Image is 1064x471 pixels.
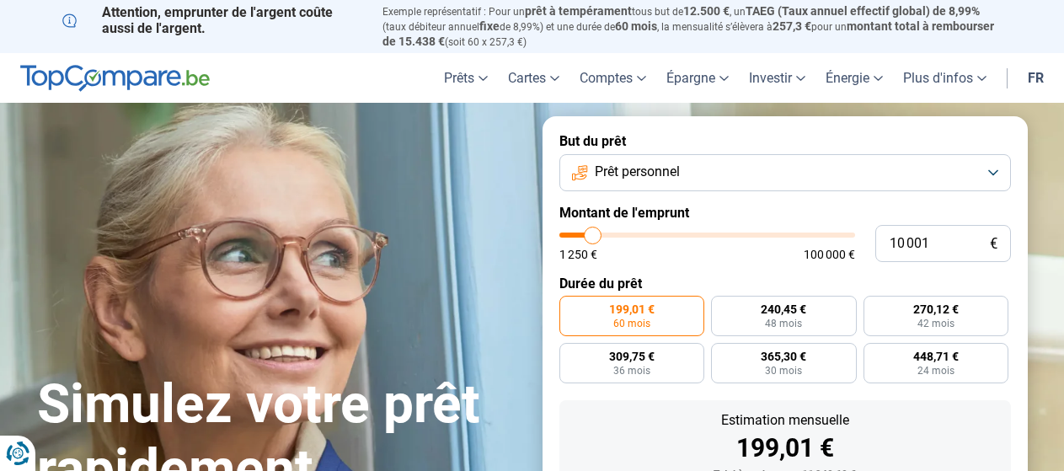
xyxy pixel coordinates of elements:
p: Attention, emprunter de l'argent coûte aussi de l'argent. [62,4,362,36]
span: 60 mois [615,19,657,33]
span: 48 mois [765,318,802,329]
span: 24 mois [917,366,954,376]
span: 42 mois [917,318,954,329]
span: Prêt personnel [595,163,680,181]
button: Prêt personnel [559,154,1011,191]
a: Énergie [815,53,893,103]
label: But du prêt [559,133,1011,149]
span: prêt à tempérament [525,4,632,18]
label: Durée du prêt [559,276,1011,292]
span: 1 250 € [559,249,597,260]
a: Cartes [498,53,569,103]
a: fr [1018,53,1054,103]
span: 270,12 € [913,303,959,315]
a: Plus d'infos [893,53,997,103]
span: 365,30 € [761,351,806,362]
span: 30 mois [765,366,802,376]
span: € [990,237,997,251]
span: fixe [479,19,500,33]
span: 12.500 € [683,4,730,18]
span: 240,45 € [761,303,806,315]
span: 309,75 € [609,351,655,362]
span: montant total à rembourser de 15.438 € [382,19,994,48]
span: 257,3 € [773,19,811,33]
label: Montant de l'emprunt [559,205,1011,221]
p: Exemple représentatif : Pour un tous but de , un (taux débiteur annuel de 8,99%) et une durée de ... [382,4,1003,49]
span: 60 mois [613,318,650,329]
div: Estimation mensuelle [573,414,997,427]
div: 199,01 € [573,436,997,461]
span: 199,01 € [609,303,655,315]
a: Épargne [656,53,739,103]
span: 448,71 € [913,351,959,362]
a: Investir [739,53,815,103]
span: 36 mois [613,366,650,376]
a: Comptes [569,53,656,103]
span: TAEG (Taux annuel effectif global) de 8,99% [746,4,980,18]
span: 100 000 € [804,249,855,260]
img: TopCompare [20,65,210,92]
a: Prêts [434,53,498,103]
